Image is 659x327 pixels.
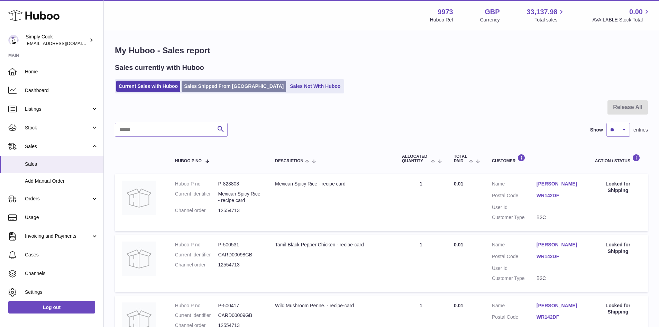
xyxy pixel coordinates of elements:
dt: Current identifier [175,312,218,319]
img: no-photo.jpg [122,242,156,276]
dd: B2C [537,214,581,221]
dd: 12554713 [218,262,261,268]
div: Locked for Shipping [595,242,641,255]
img: no-photo.jpg [122,181,156,215]
a: 33,137.98 Total sales [527,7,565,23]
span: Add Manual Order [25,178,98,184]
dt: Channel order [175,262,218,268]
div: Tamil Black Pepper Chicken - recipe-card [275,242,388,248]
span: Sales [25,161,98,167]
h2: Sales currently with Huboo [115,63,204,72]
dd: CARD00098GB [218,252,261,258]
span: Settings [25,289,98,296]
span: entries [633,127,648,133]
dd: 12554713 [218,207,261,214]
dd: B2C [537,275,581,282]
dd: P-500417 [218,302,261,309]
label: Show [590,127,603,133]
strong: 9973 [438,7,453,17]
div: Simply Cook [26,34,88,47]
span: Sales [25,143,91,150]
dt: Postal Code [492,314,537,322]
a: WR142DF [537,253,581,260]
div: Locked for Shipping [595,302,641,316]
td: 1 [395,174,447,231]
a: 0.00 AVAILABLE Stock Total [592,7,651,23]
div: Action / Status [595,154,641,163]
a: [PERSON_NAME] [537,181,581,187]
a: WR142DF [537,314,581,320]
span: Cases [25,252,98,258]
a: [PERSON_NAME] [537,302,581,309]
dt: Current identifier [175,252,218,258]
div: Mexican Spicy Rice - recipe card [275,181,388,187]
span: 0.01 [454,181,463,187]
dt: Customer Type [492,275,537,282]
dt: User Id [492,204,537,211]
dt: Name [492,181,537,189]
span: Listings [25,106,91,112]
div: Locked for Shipping [595,181,641,194]
dt: Name [492,242,537,250]
span: Dashboard [25,87,98,94]
h1: My Huboo - Sales report [115,45,648,56]
span: Orders [25,196,91,202]
span: Huboo P no [175,159,202,163]
a: Current Sales with Huboo [116,81,180,92]
span: Usage [25,214,98,221]
div: Huboo Ref [430,17,453,23]
dt: Huboo P no [175,302,218,309]
td: 1 [395,235,447,292]
span: 0.01 [454,303,463,308]
a: Sales Not With Huboo [287,81,343,92]
span: 0.00 [629,7,643,17]
dd: Mexican Spicy Rice - recipe card [218,191,261,204]
span: ALLOCATED Quantity [402,154,429,163]
span: AVAILABLE Stock Total [592,17,651,23]
span: Channels [25,270,98,277]
img: internalAdmin-9973@internal.huboo.com [8,35,19,45]
strong: GBP [485,7,500,17]
dd: P-500531 [218,242,261,248]
div: Wild Mushroom Penne. - recipe-card [275,302,388,309]
dt: Current identifier [175,191,218,204]
span: Total sales [534,17,565,23]
dd: CARD00009GB [218,312,261,319]
a: [PERSON_NAME] [537,242,581,248]
span: [EMAIL_ADDRESS][DOMAIN_NAME] [26,40,102,46]
a: Log out [8,301,95,314]
div: Currency [480,17,500,23]
dt: Huboo P no [175,181,218,187]
dd: P-823808 [218,181,261,187]
dt: Huboo P no [175,242,218,248]
dt: Customer Type [492,214,537,221]
a: Sales Shipped From [GEOGRAPHIC_DATA] [182,81,286,92]
dt: Postal Code [492,192,537,201]
dt: Postal Code [492,253,537,262]
dt: Name [492,302,537,311]
dt: Channel order [175,207,218,214]
span: Description [275,159,303,163]
span: 33,137.98 [527,7,557,17]
div: Customer [492,154,581,163]
span: Total paid [454,154,467,163]
span: Stock [25,125,91,131]
span: Invoicing and Payments [25,233,91,239]
span: Home [25,69,98,75]
dt: User Id [492,265,537,272]
span: 0.01 [454,242,463,247]
a: WR142DF [537,192,581,199]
